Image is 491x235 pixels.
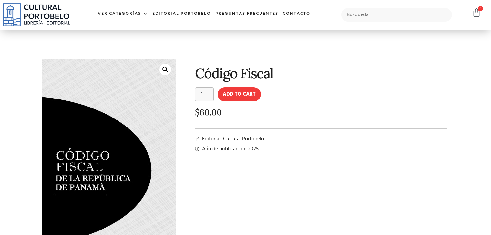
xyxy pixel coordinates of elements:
[213,7,281,21] a: Preguntas frecuentes
[159,64,171,75] a: 🔍
[200,135,264,143] span: Editorial: Cultural Portobelo
[281,7,312,21] a: Contacto
[150,7,213,21] a: Editorial Portobelo
[195,66,447,81] h1: Código Fiscal
[195,107,222,117] bdi: 60.00
[472,8,481,17] a: 0
[200,145,259,153] span: Año de publicación: 2025
[218,87,261,101] button: Add to cart
[478,6,483,11] span: 0
[96,7,150,21] a: Ver Categorías
[341,8,452,22] input: Búsqueda
[195,87,214,101] input: Product quantity
[195,107,199,117] span: $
